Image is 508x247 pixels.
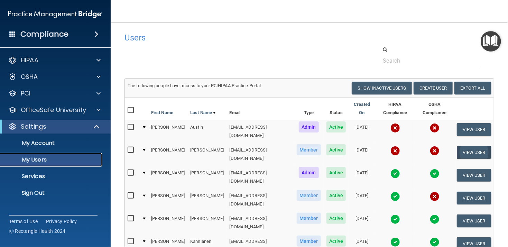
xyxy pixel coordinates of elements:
[148,211,187,234] td: [PERSON_NAME]
[390,237,400,247] img: tick.e7d51cea.svg
[148,120,187,143] td: [PERSON_NAME]
[187,189,227,211] td: [PERSON_NAME]
[227,143,294,166] td: [EMAIL_ADDRESS][DOMAIN_NAME]
[9,228,66,235] span: Ⓒ Rectangle Health 2024
[390,123,400,133] img: cross.ca9f0e7f.svg
[227,211,294,234] td: [EMAIL_ADDRESS][DOMAIN_NAME]
[457,192,491,204] button: View User
[430,123,440,133] img: cross.ca9f0e7f.svg
[390,146,400,156] img: cross.ca9f0e7f.svg
[297,144,321,155] span: Member
[430,192,440,201] img: cross.ca9f0e7f.svg
[8,73,101,81] a: OSHA
[187,120,227,143] td: Austin
[299,167,319,178] span: Admin
[326,190,346,201] span: Active
[297,190,321,201] span: Member
[46,218,77,225] a: Privacy Policy
[454,82,491,94] a: Export All
[151,109,173,117] a: First Name
[349,120,375,143] td: [DATE]
[383,54,479,67] input: Search
[8,89,101,98] a: PCI
[4,173,99,180] p: Services
[294,98,324,120] th: Type
[326,144,346,155] span: Active
[128,83,261,88] span: The following people have access to your PCIHIPAA Practice Portal
[21,73,38,81] p: OSHA
[8,106,101,114] a: OfficeSafe University
[187,143,227,166] td: [PERSON_NAME]
[430,237,440,247] img: tick.e7d51cea.svg
[326,213,346,224] span: Active
[326,236,346,247] span: Active
[299,121,319,132] span: Admin
[457,123,491,136] button: View User
[148,189,187,211] td: [PERSON_NAME]
[430,169,440,179] img: tick.e7d51cea.svg
[415,98,454,120] th: OSHA Compliance
[390,169,400,179] img: tick.e7d51cea.svg
[297,213,321,224] span: Member
[4,190,99,196] p: Sign Out
[227,166,294,189] td: [EMAIL_ADDRESS][DOMAIN_NAME]
[227,98,294,120] th: Email
[21,122,46,131] p: Settings
[8,56,101,64] a: HIPAA
[227,120,294,143] td: [EMAIL_ADDRESS][DOMAIN_NAME]
[349,166,375,189] td: [DATE]
[481,31,501,52] button: Open Resource Center
[8,7,102,21] img: PMB logo
[148,166,187,189] td: [PERSON_NAME]
[326,121,346,132] span: Active
[9,218,38,225] a: Terms of Use
[187,211,227,234] td: [PERSON_NAME]
[4,156,99,163] p: My Users
[389,207,500,235] iframe: Drift Widget Chat Controller
[20,29,68,39] h4: Compliance
[190,109,216,117] a: Last Name
[390,192,400,201] img: tick.e7d51cea.svg
[148,143,187,166] td: [PERSON_NAME]
[326,167,346,178] span: Active
[124,33,336,42] h4: Users
[21,56,38,64] p: HIPAA
[8,122,100,131] a: Settings
[351,100,372,117] a: Created On
[352,82,412,94] button: Show Inactive Users
[187,166,227,189] td: [PERSON_NAME]
[414,82,453,94] button: Create User
[297,236,321,247] span: Member
[375,98,415,120] th: HIPAA Compliance
[349,211,375,234] td: [DATE]
[21,106,86,114] p: OfficeSafe University
[349,189,375,211] td: [DATE]
[324,98,349,120] th: Status
[430,146,440,156] img: cross.ca9f0e7f.svg
[227,189,294,211] td: [EMAIL_ADDRESS][DOMAIN_NAME]
[4,140,99,147] p: My Account
[21,89,30,98] p: PCI
[457,169,491,182] button: View User
[349,143,375,166] td: [DATE]
[457,146,491,159] button: View User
